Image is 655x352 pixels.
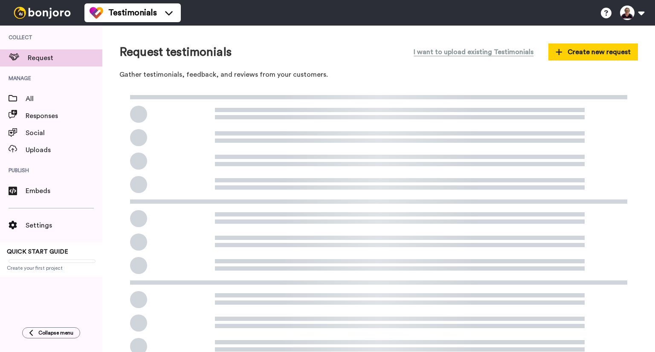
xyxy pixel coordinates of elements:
img: bj-logo-header-white.svg [10,7,74,19]
span: Testimonials [108,7,157,19]
span: I want to upload existing Testimonials [414,47,533,57]
span: Settings [26,220,102,231]
button: Create new request [548,43,638,61]
span: Create your first project [7,265,96,271]
span: All [26,94,102,104]
span: Embeds [26,186,102,196]
span: Responses [26,111,102,121]
span: QUICK START GUIDE [7,249,68,255]
span: Uploads [26,145,102,155]
button: Collapse menu [22,327,80,338]
p: Gather testimonials, feedback, and reviews from your customers. [119,70,638,80]
span: Request [28,53,102,63]
span: Create new request [556,47,631,57]
h1: Request testimonials [119,46,232,59]
img: tm-color.svg [90,6,103,20]
span: Collapse menu [38,329,73,336]
span: Social [26,128,102,138]
button: I want to upload existing Testimonials [407,43,540,61]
